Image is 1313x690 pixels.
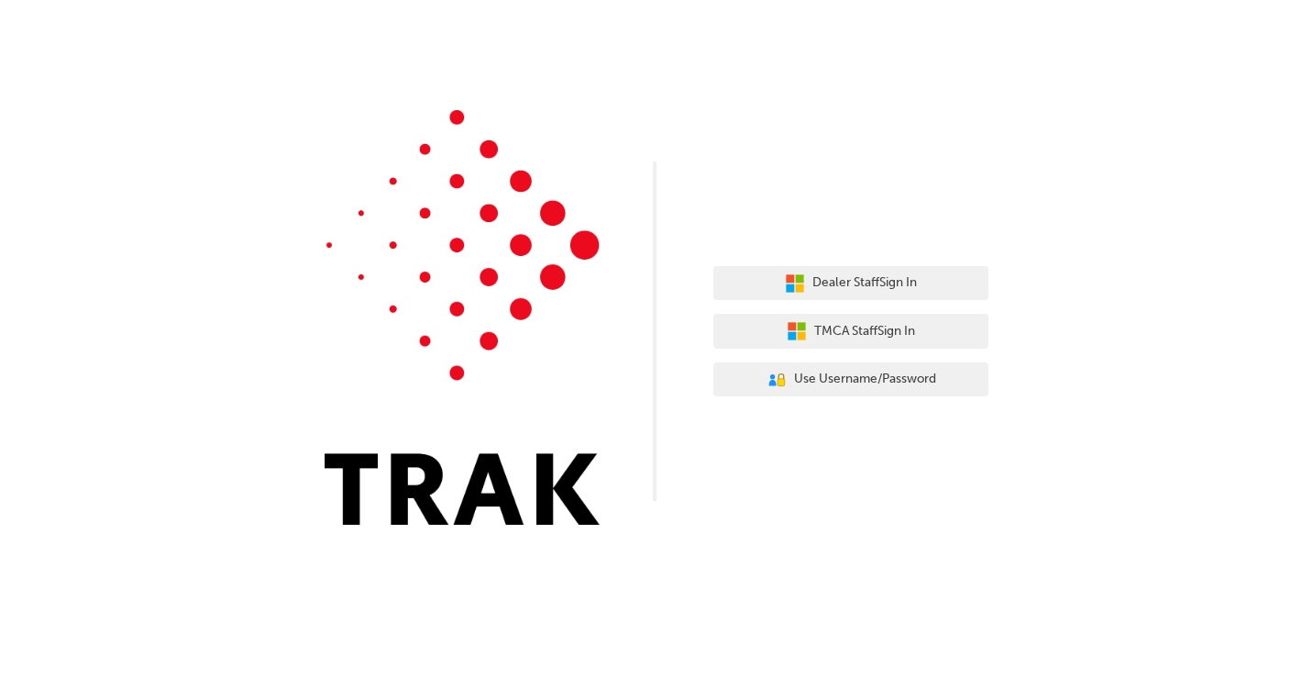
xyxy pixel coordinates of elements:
[794,369,936,390] span: Use Username/Password
[713,266,988,301] button: Dealer StaffSign In
[812,273,917,294] span: Dealer Staff Sign In
[325,110,600,525] img: Trak
[713,314,988,349] button: TMCA StaffSign In
[713,362,988,397] button: Use Username/Password
[814,321,915,342] span: TMCA Staff Sign In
